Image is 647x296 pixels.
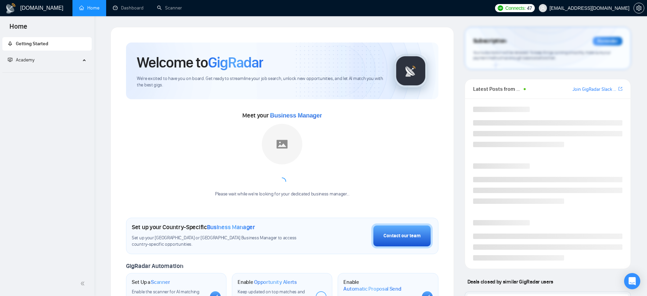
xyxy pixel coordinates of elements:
span: rocket [8,41,12,46]
div: Please wait while we're looking for your dedicated business manager... [211,191,353,197]
img: placeholder.png [262,124,302,164]
li: Getting Started [2,37,92,51]
span: fund-projection-screen [8,57,12,62]
span: user [541,6,545,10]
span: GigRadar Automation [126,262,183,270]
span: Deals closed by similar GigRadar users [465,276,556,288]
span: Latest Posts from the GigRadar Community [473,85,522,93]
img: upwork-logo.png [498,5,503,11]
div: Open Intercom Messenger [624,273,640,289]
span: Academy [16,57,34,63]
div: Reminder [593,37,622,46]
span: Home [4,22,33,36]
img: logo [5,3,16,14]
div: Contact our team [383,232,421,240]
span: setting [634,5,644,11]
img: gigradar-logo.png [394,54,428,88]
h1: Enable [238,279,297,286]
a: export [618,86,622,92]
span: Scanner [151,279,170,286]
span: Getting Started [16,41,48,47]
h1: Enable [343,279,416,292]
span: Automatic Proposal Send [343,286,401,292]
span: Academy [8,57,34,63]
span: 47 [527,4,532,12]
span: We're excited to have you on board. Get ready to streamline your job search, unlock new opportuni... [137,76,383,88]
span: GigRadar [208,53,263,72]
button: Contact our team [371,223,433,248]
a: dashboardDashboard [113,5,144,11]
span: Business Manager [270,112,322,119]
a: searchScanner [157,5,182,11]
h1: Set up your Country-Specific [132,223,255,231]
span: Connects: [505,4,525,12]
button: setting [634,3,644,14]
span: Your subscription will be renewed. To keep things running smoothly, make sure your payment method... [473,50,611,61]
span: double-left [80,280,87,287]
a: setting [634,5,644,11]
h1: Set Up a [132,279,170,286]
span: Set up your [GEOGRAPHIC_DATA] or [GEOGRAPHIC_DATA] Business Manager to access country-specific op... [132,235,312,248]
span: Opportunity Alerts [254,279,297,286]
h1: Welcome to [137,53,263,72]
span: Subscription [473,35,506,47]
span: loading [278,178,286,186]
li: Academy Homepage [2,70,92,74]
a: Join GigRadar Slack Community [573,86,617,93]
span: Business Manager [207,223,255,231]
a: homeHome [79,5,99,11]
span: Meet your [242,112,322,119]
span: export [618,86,622,91]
